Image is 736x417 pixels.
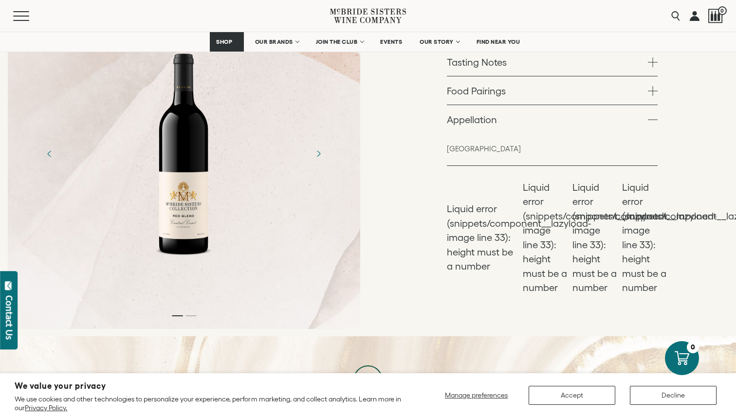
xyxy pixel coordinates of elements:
[4,295,14,340] div: Contact Us
[447,202,518,274] li: Liquid error (snippets/component__lazyload-image line 33): height must be a number
[255,38,293,45] span: OUR BRANDS
[316,38,358,45] span: JOIN THE CLUB
[447,48,658,76] a: Tasting Notes
[25,404,67,412] a: Privacy Policy.
[172,315,183,316] li: Page dot 1
[572,181,617,295] li: Liquid error (snippets/component__lazyload-image line 33): height must be a number
[37,141,62,166] button: Previous
[447,76,658,105] a: Food Pairings
[447,144,658,154] p: [GEOGRAPHIC_DATA]
[439,386,514,405] button: Manage preferences
[15,395,404,412] p: We use cookies and other technologies to personalize your experience, perform marketing, and coll...
[477,38,520,45] span: FIND NEAR YOU
[380,38,402,45] span: EVENTS
[470,32,527,52] a: FIND NEAR YOU
[447,105,658,133] a: Appellation
[718,6,727,15] span: 0
[185,315,196,316] li: Page dot 2
[374,32,408,52] a: EVENTS
[13,11,48,21] button: Mobile Menu Trigger
[523,181,568,295] li: Liquid error (snippets/component__lazyload-image line 33): height must be a number
[630,386,717,405] button: Decline
[249,32,305,52] a: OUR BRANDS
[15,382,404,390] h2: We value your privacy
[306,141,331,166] button: Next
[420,38,454,45] span: OUR STORY
[445,391,508,399] span: Manage preferences
[216,38,233,45] span: SHOP
[210,32,244,52] a: SHOP
[622,181,667,295] li: Liquid error (snippets/component__lazyload-image line 33): height must be a number
[310,32,369,52] a: JOIN THE CLUB
[529,386,615,405] button: Accept
[687,341,699,353] div: 0
[413,32,465,52] a: OUR STORY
